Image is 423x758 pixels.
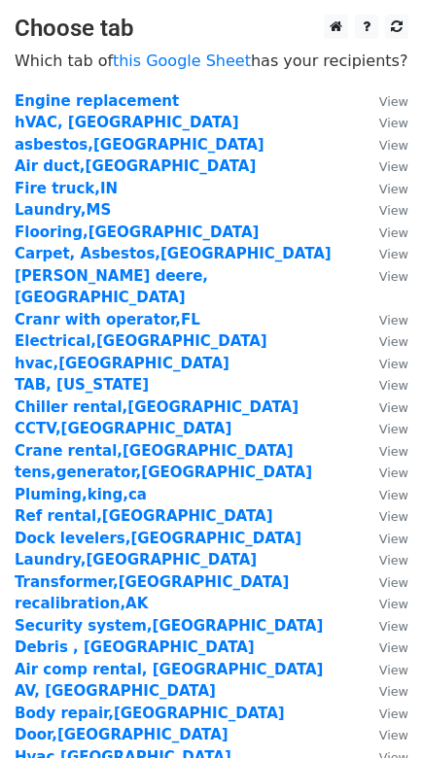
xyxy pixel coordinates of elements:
[15,398,299,416] a: Chiller rental,[GEOGRAPHIC_DATA]
[360,464,408,481] a: View
[379,182,408,196] small: View
[15,355,229,372] a: hvac,[GEOGRAPHIC_DATA]
[15,376,149,394] a: TAB, [US_STATE]
[360,114,408,131] a: View
[379,269,408,284] small: View
[360,224,408,241] a: View
[15,15,408,43] h3: Choose tab
[360,332,408,350] a: View
[15,573,289,591] a: Transformer,[GEOGRAPHIC_DATA]
[360,530,408,547] a: View
[360,661,408,678] a: View
[360,551,408,568] a: View
[15,442,294,460] a: Crane rental,[GEOGRAPHIC_DATA]
[360,617,408,635] a: View
[379,94,408,109] small: View
[15,486,147,503] a: Pluming,king,ca
[360,311,408,328] a: View
[379,706,408,721] small: View
[379,640,408,655] small: View
[360,682,408,700] a: View
[379,444,408,459] small: View
[360,201,408,219] a: View
[379,575,408,590] small: View
[379,532,408,546] small: View
[360,157,408,175] a: View
[15,136,264,154] strong: asbestos,[GEOGRAPHIC_DATA]
[379,225,408,240] small: View
[15,311,200,328] a: Cranr with operator,FL
[379,116,408,130] small: View
[15,420,231,437] a: CCTV,[GEOGRAPHIC_DATA]
[360,245,408,262] a: View
[360,705,408,722] a: View
[360,573,408,591] a: View
[15,157,256,175] a: Air duct,[GEOGRAPHIC_DATA]
[379,509,408,524] small: View
[15,245,332,262] a: Carpet, Asbestos,[GEOGRAPHIC_DATA]
[379,663,408,677] small: View
[360,507,408,525] a: View
[15,530,301,547] strong: Dock levelers,[GEOGRAPHIC_DATA]
[379,597,408,611] small: View
[15,224,259,241] a: Flooring,[GEOGRAPHIC_DATA]
[379,553,408,568] small: View
[379,422,408,436] small: View
[360,376,408,394] a: View
[15,201,111,219] a: Laundry,MS
[15,661,323,678] a: Air comp rental, [GEOGRAPHIC_DATA]
[15,507,273,525] a: Ref rental,[GEOGRAPHIC_DATA]
[379,159,408,174] small: View
[379,357,408,371] small: View
[15,92,179,110] a: Engine replacement
[360,267,408,285] a: View
[15,180,118,197] a: Fire truck,IN
[379,619,408,634] small: View
[15,595,148,612] a: recalibration,AK
[379,138,408,153] small: View
[360,595,408,612] a: View
[360,92,408,110] a: View
[15,267,208,307] a: [PERSON_NAME] deere,[GEOGRAPHIC_DATA]
[15,464,312,481] strong: tens,generator,[GEOGRAPHIC_DATA]
[15,705,285,722] a: Body repair,[GEOGRAPHIC_DATA]
[15,114,239,131] a: hVAC, [GEOGRAPHIC_DATA]
[379,203,408,218] small: View
[379,247,408,261] small: View
[360,136,408,154] a: View
[15,551,257,568] strong: Laundry,[GEOGRAPHIC_DATA]
[379,488,408,502] small: View
[360,180,408,197] a: View
[15,51,408,71] p: Which tab of has your recipients?
[360,355,408,372] a: View
[15,638,255,656] strong: Debris , [GEOGRAPHIC_DATA]
[15,332,267,350] a: Electrical,[GEOGRAPHIC_DATA]
[379,465,408,480] small: View
[15,726,229,743] a: Door,[GEOGRAPHIC_DATA]
[360,638,408,656] a: View
[15,617,323,635] a: Security system,[GEOGRAPHIC_DATA]
[15,682,216,700] a: AV, [GEOGRAPHIC_DATA]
